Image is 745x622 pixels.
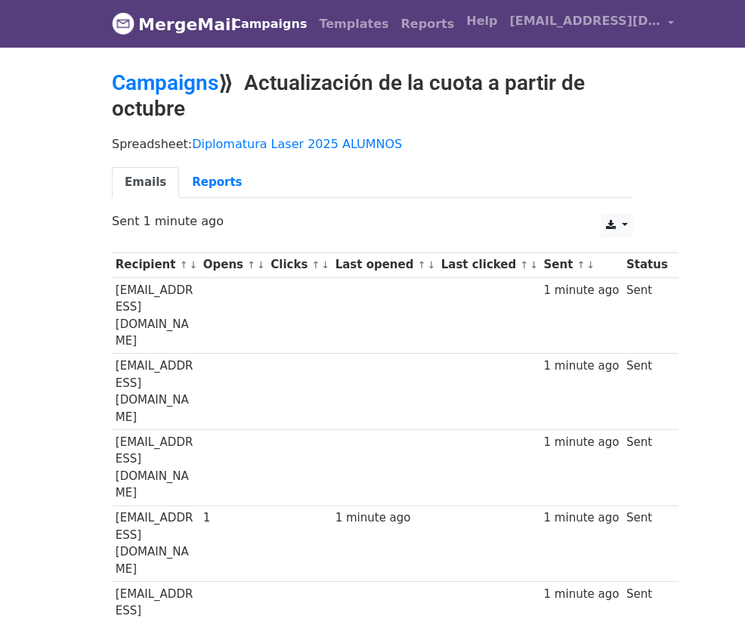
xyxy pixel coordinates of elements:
[112,354,199,430] td: [EMAIL_ADDRESS][DOMAIN_NAME]
[112,167,179,198] a: Emails
[257,259,265,271] a: ↓
[521,259,529,271] a: ↑
[623,354,671,430] td: Sent
[112,213,633,229] p: Sent 1 minute ago
[199,252,267,277] th: Opens
[577,259,586,271] a: ↑
[586,259,595,271] a: ↓
[112,70,633,121] h2: ⟫ Actualización de la cuota a partir de octubre
[530,259,538,271] a: ↓
[247,259,255,271] a: ↑
[112,12,134,35] img: MergeMail logo
[112,277,199,354] td: [EMAIL_ADDRESS][DOMAIN_NAME]
[395,9,461,39] a: Reports
[112,70,218,95] a: Campaigns
[112,506,199,582] td: [EMAIL_ADDRESS][DOMAIN_NAME]
[189,259,197,271] a: ↓
[623,429,671,506] td: Sent
[112,136,633,152] p: Spreadsheet:
[503,6,680,42] a: [EMAIL_ADDRESS][DOMAIN_NAME]
[427,259,435,271] a: ↓
[321,259,329,271] a: ↓
[544,434,620,451] div: 1 minute ago
[112,429,199,506] td: [EMAIL_ADDRESS][DOMAIN_NAME]
[540,252,623,277] th: Sent
[623,506,671,582] td: Sent
[544,509,620,527] div: 1 minute ago
[544,357,620,375] div: 1 minute ago
[112,252,199,277] th: Recipient
[460,6,503,36] a: Help
[623,277,671,354] td: Sent
[544,282,620,299] div: 1 minute ago
[437,252,540,277] th: Last clicked
[180,259,188,271] a: ↑
[509,12,660,30] span: [EMAIL_ADDRESS][DOMAIN_NAME]
[192,137,402,151] a: Diplomatura Laser 2025 ALUMNOS
[623,252,671,277] th: Status
[112,8,214,40] a: MergeMail
[313,9,394,39] a: Templates
[312,259,320,271] a: ↑
[179,167,255,198] a: Reports
[418,259,426,271] a: ↑
[544,586,620,603] div: 1 minute ago
[203,509,264,527] div: 1
[332,252,437,277] th: Last opened
[335,509,434,527] div: 1 minute ago
[226,9,313,39] a: Campaigns
[267,252,331,277] th: Clicks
